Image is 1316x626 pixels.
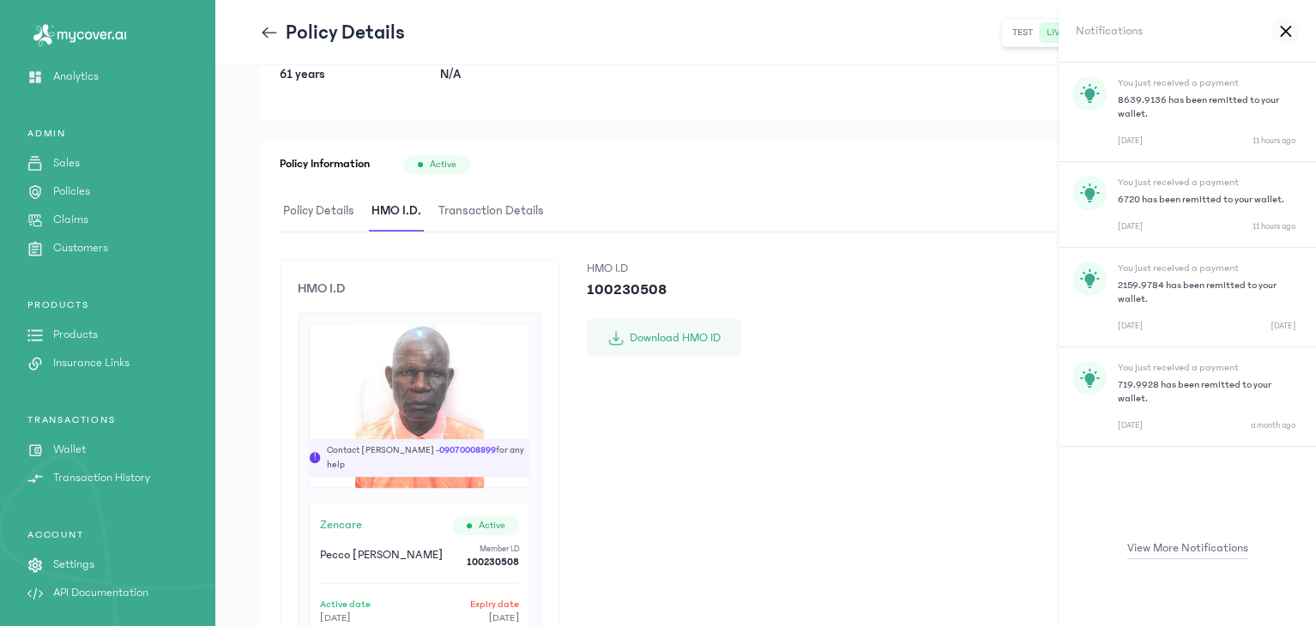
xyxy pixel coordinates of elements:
p: Claims [53,211,88,229]
p: N/A [440,66,573,83]
p: You just received a payment [1118,76,1295,90]
p: Insurance Links [53,354,130,372]
p: [DATE] [1118,419,1143,432]
p: You just received a payment [1118,361,1295,375]
span: Active [430,158,456,172]
p: 6720 has been remitted to your wallet. [1118,193,1295,207]
span: HMO I.D. [368,191,425,232]
p: You just received a payment [1118,176,1295,190]
h1: Notifications [1076,22,1143,40]
p: [DATE] [470,611,519,625]
p: 100230508 [587,278,741,302]
p: Analytics [53,68,99,86]
p: Pecco [PERSON_NAME] [320,546,443,564]
p: API Documentation [53,584,148,602]
p: 8639.9136 has been remitted to your wallet. [1118,93,1295,121]
p: Contact [PERSON_NAME] - for any help [327,443,529,472]
p: Sales [53,154,80,172]
p: Active date [320,598,371,611]
p: [DATE] [1271,320,1295,333]
img: user id image [310,323,529,488]
p: Wallet [53,441,86,459]
p: 61 years [280,66,413,83]
p: [DATE] [320,611,371,625]
button: Download HMO ID [587,319,741,357]
p: [DATE] [1118,135,1143,147]
button: Transaction Details [435,191,558,232]
p: HMO I.D [587,260,741,278]
p: Member I.D [467,542,519,556]
p: 719.9928 has been remitted to your wallet. [1118,378,1295,406]
button: test [1005,22,1040,43]
span: Transaction Details [435,191,547,232]
button: Policy Details [280,191,368,232]
a: View More Notifications [1059,539,1316,557]
p: Policy Details [286,19,405,46]
button: HMO I.D. [368,191,435,232]
p: [DATE] [1118,320,1143,333]
p: 100230508 [467,556,519,569]
p: 11 hours ago [1253,135,1295,147]
p: a month ago [1251,419,1295,432]
p: HMO I.D [298,278,541,298]
p: Customers [53,239,108,257]
span: ! [310,452,320,463]
p: zencare [320,516,362,535]
p: Settings [53,556,94,574]
p: Transaction History [53,469,150,487]
p: Policies [53,183,90,201]
p: Products [53,326,98,344]
button: live [1040,22,1072,43]
span: Policy Details [280,191,358,232]
span: 09070008899 [439,445,496,455]
p: 2159.9784 has been remitted to your wallet. [1118,279,1295,306]
p: Expiry date [470,598,519,611]
p: 11 hours ago [1253,220,1295,233]
p: You just received a payment [1118,262,1295,275]
span: Active [479,519,505,533]
h1: Policy Information [280,155,370,174]
p: [DATE] [1118,220,1143,233]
